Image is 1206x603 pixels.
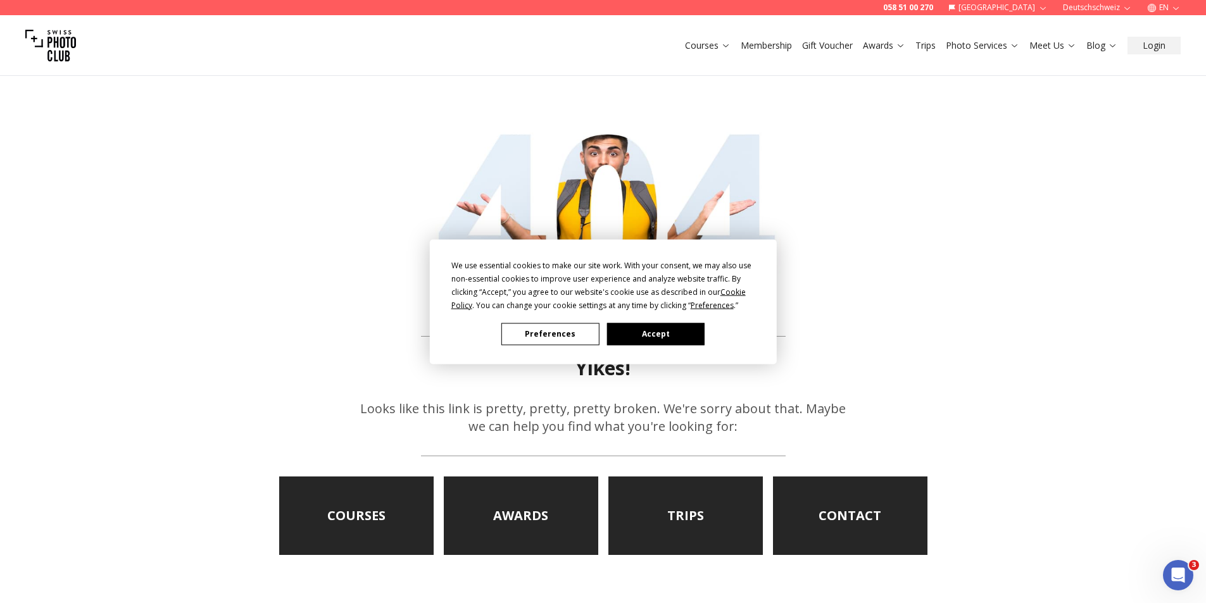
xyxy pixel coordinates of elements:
button: Preferences [501,323,599,345]
div: We use essential cookies to make our site work. With your consent, we may also use non-essential ... [451,258,755,311]
span: 3 [1189,560,1199,570]
iframe: Intercom live chat [1163,560,1193,590]
span: Cookie Policy [451,286,746,310]
span: Preferences [691,299,734,310]
div: Cookie Consent Prompt [429,239,776,364]
button: Accept [606,323,704,345]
